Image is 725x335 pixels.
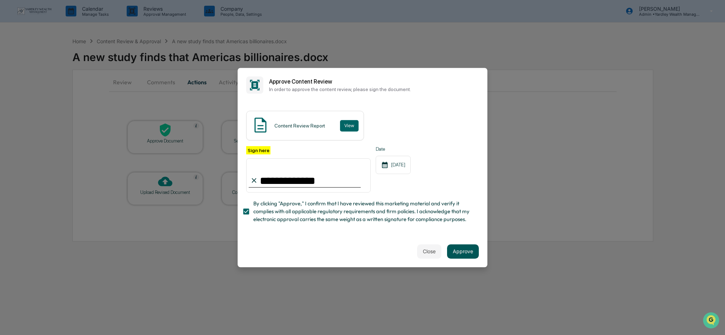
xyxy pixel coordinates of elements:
[14,140,45,147] span: Data Lookup
[417,244,441,259] button: Close
[7,141,13,147] div: 🔎
[14,127,46,134] span: Preclearance
[376,146,411,152] label: Date
[7,15,130,26] p: How can we help?
[32,55,117,62] div: Start new chat
[269,78,479,85] h2: Approve Content Review
[15,55,28,67] img: 4531339965365_218c74b014194aa58b9b_72.jpg
[7,90,19,102] img: Michael Garry
[4,137,48,150] a: 🔎Data Lookup
[59,97,62,103] span: •
[52,127,57,133] div: 🗄️
[121,57,130,65] button: Start new chat
[7,55,20,67] img: 1746055101610-c473b297-6a78-478c-a979-82029cc54cd1
[702,311,721,331] iframe: Open customer support
[376,156,411,174] div: [DATE]
[246,146,270,154] label: Sign here
[71,158,86,163] span: Pylon
[22,97,58,103] span: [PERSON_NAME]
[32,62,98,67] div: We're available if you need us!
[252,116,269,134] img: Document Icon
[340,120,359,131] button: View
[63,97,78,103] span: [DATE]
[50,157,86,163] a: Powered byPylon
[59,127,88,134] span: Attestations
[49,124,91,137] a: 🗄️Attestations
[4,124,49,137] a: 🖐️Preclearance
[274,123,325,129] div: Content Review Report
[253,200,473,224] span: By clicking "Approve," I confirm that I have reviewed this marketing material and verify it compl...
[7,127,13,133] div: 🖐️
[269,86,479,92] p: In order to approve the content review, please sign the document.
[111,78,130,86] button: See all
[7,79,48,85] div: Past conversations
[447,244,479,259] button: Approve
